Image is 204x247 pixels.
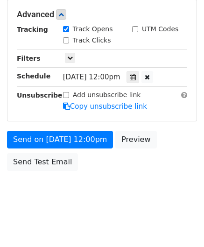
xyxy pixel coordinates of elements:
a: Preview [115,131,156,148]
span: [DATE] 12:00pm [63,73,120,81]
iframe: Chat Widget [157,202,204,247]
a: Send Test Email [7,153,78,171]
a: Send on [DATE] 12:00pm [7,131,113,148]
a: Copy unsubscribe link [63,102,147,111]
h5: Advanced [17,9,187,20]
label: Track Opens [73,24,113,34]
label: Add unsubscribe link [73,90,141,100]
strong: Tracking [17,26,48,33]
strong: Filters [17,55,41,62]
strong: Schedule [17,72,50,80]
strong: Unsubscribe [17,92,63,99]
label: Track Clicks [73,35,111,45]
label: UTM Codes [142,24,178,34]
